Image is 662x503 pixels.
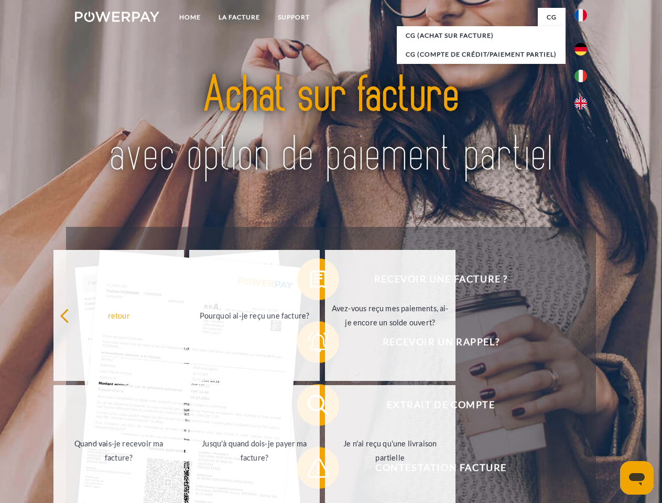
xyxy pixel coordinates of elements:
[538,8,566,27] a: CG
[397,45,566,64] a: CG (Compte de crédit/paiement partiel)
[196,308,313,322] div: Pourquoi ai-je reçu une facture?
[100,50,562,201] img: title-powerpay_fr.svg
[574,9,587,21] img: fr
[196,436,313,465] div: Jusqu'à quand dois-je payer ma facture?
[574,97,587,110] img: en
[574,43,587,56] img: de
[331,301,449,330] div: Avez-vous reçu mes paiements, ai-je encore un solde ouvert?
[170,8,210,27] a: Home
[60,436,178,465] div: Quand vais-je recevoir ma facture?
[325,250,455,381] a: Avez-vous reçu mes paiements, ai-je encore un solde ouvert?
[210,8,269,27] a: LA FACTURE
[75,12,159,22] img: logo-powerpay-white.svg
[574,70,587,82] img: it
[620,461,654,495] iframe: Bouton de lancement de la fenêtre de messagerie
[397,26,566,45] a: CG (achat sur facture)
[331,436,449,465] div: Je n'ai reçu qu'une livraison partielle
[269,8,319,27] a: Support
[60,308,178,322] div: retour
